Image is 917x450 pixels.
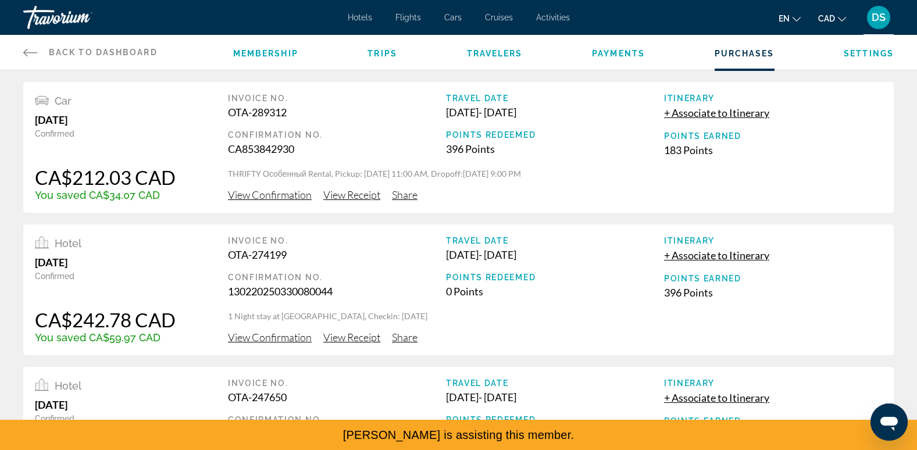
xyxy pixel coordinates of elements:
[395,13,421,22] a: Flights
[233,49,298,58] a: Membership
[228,331,312,344] span: View Confirmation
[446,236,664,245] div: Travel Date
[446,130,664,140] div: Points Redeemed
[228,94,446,103] div: Invoice No.
[446,378,664,388] div: Travel Date
[35,113,176,126] div: [DATE]
[446,273,664,282] div: Points Redeemed
[323,331,380,344] span: View Receipt
[228,285,446,298] div: 130220250330080044
[446,391,664,403] div: [DATE] - [DATE]
[844,49,894,58] a: Settings
[779,14,790,23] span: en
[23,35,158,70] a: Back to Dashboard
[664,106,769,119] span: + Associate to Itinerary
[485,13,513,22] a: Cruises
[467,49,523,58] a: Travelers
[664,94,882,103] div: Itinerary
[228,188,312,201] span: View Confirmation
[228,273,446,282] div: Confirmation No.
[228,168,882,180] p: THRIFTY Особенный Rental, Pickup: [DATE] 11:00 AM, Dropoff:[DATE] 9:00 PM
[664,248,769,262] button: + Associate to Itinerary
[35,256,176,269] div: [DATE]
[664,131,882,141] div: Points Earned
[49,48,158,57] span: Back to Dashboard
[664,378,882,388] div: Itinerary
[392,331,418,344] span: Share
[228,310,882,322] p: 1 Night stay at [GEOGRAPHIC_DATA], Checkin: [DATE]
[228,236,446,245] div: Invoice No.
[446,142,664,155] div: 396 Points
[592,49,645,58] a: Payments
[446,415,664,424] div: Points Redeemed
[228,130,446,140] div: Confirmation No.
[818,14,835,23] span: CAD
[323,188,380,201] span: View Receipt
[35,398,176,411] div: [DATE]
[35,331,176,344] div: You saved CA$59.97 CAD
[872,12,886,23] span: DS
[228,391,446,403] div: OTA-247650
[664,416,882,426] div: Points Earned
[536,13,570,22] a: Activities
[228,415,446,424] div: Confirmation No.
[664,274,882,283] div: Points Earned
[228,248,446,261] div: OTA-274199
[664,391,769,405] button: + Associate to Itinerary
[446,106,664,119] div: [DATE] - [DATE]
[228,378,446,388] div: Invoice No.
[55,95,72,107] span: Car
[664,106,769,120] button: + Associate to Itinerary
[35,414,176,423] div: Confirmed
[664,286,882,299] div: 396 Points
[35,166,176,189] div: CA$212.03 CAD
[446,285,664,298] div: 0 Points
[446,94,664,103] div: Travel Date
[348,13,372,22] a: Hotels
[715,49,775,58] a: Purchases
[228,106,446,119] div: OTA-289312
[55,237,81,249] span: Hotel
[35,189,176,201] div: You saved CA$34.07 CAD
[664,391,769,404] span: + Associate to Itinerary
[228,142,446,155] div: CA853842930
[392,188,418,201] span: Share
[35,308,176,331] div: CA$242.78 CAD
[343,428,575,441] span: [PERSON_NAME] is assisting this member.
[35,129,176,138] div: Confirmed
[664,144,882,156] div: 183 Points
[779,10,801,27] button: Change language
[55,380,81,392] span: Hotel
[818,10,846,27] button: Change currency
[23,2,140,33] a: Travorium
[664,236,882,245] div: Itinerary
[864,5,894,30] button: User Menu
[444,13,462,22] a: Cars
[35,272,176,281] div: Confirmed
[870,403,908,441] iframe: Button to launch messaging window
[446,248,664,261] div: [DATE] - [DATE]
[664,249,769,262] span: + Associate to Itinerary
[367,49,397,58] a: Trips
